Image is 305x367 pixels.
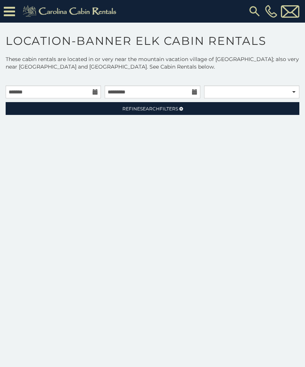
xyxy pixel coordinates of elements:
[140,106,160,112] span: Search
[6,102,299,115] a: RefineSearchFilters
[122,106,178,112] span: Refine Filters
[263,5,279,18] a: [PHONE_NUMBER]
[19,4,123,19] img: Khaki-logo.png
[248,5,261,18] img: search-regular.svg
